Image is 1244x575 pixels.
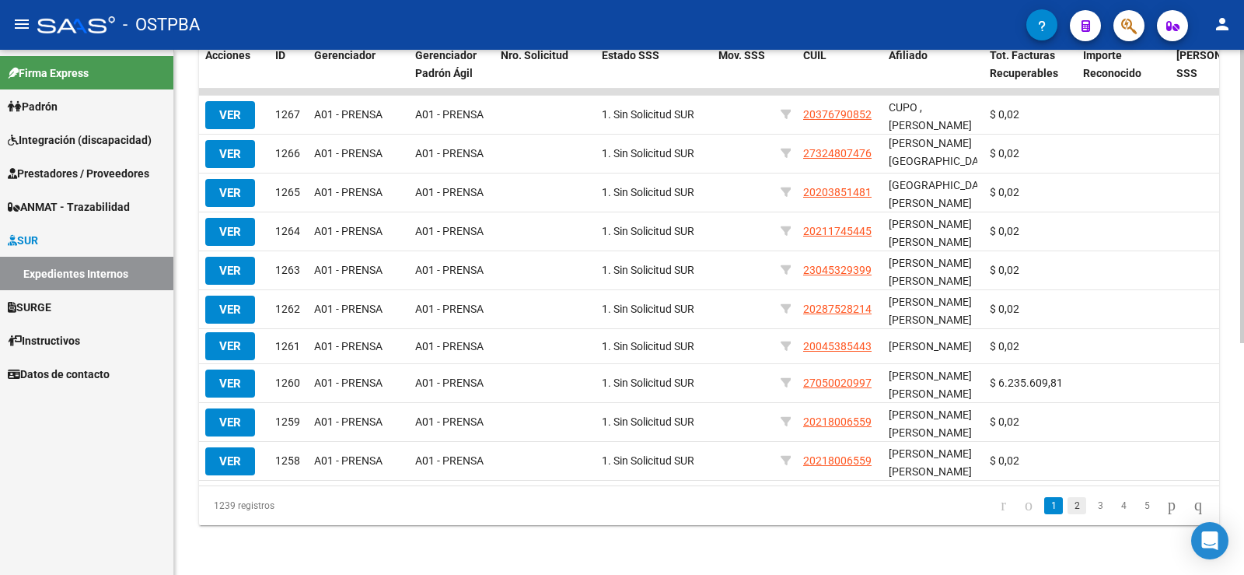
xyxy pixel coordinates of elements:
span: 1266 [275,147,300,160]
span: Gerenciador Padrón Ágil [415,49,477,79]
span: A01 - PRENSA [415,186,484,198]
a: go to last page [1187,497,1209,514]
span: 1265 [275,186,300,198]
span: VER [219,225,241,239]
span: $ 0,02 [990,108,1019,121]
li: page 2 [1065,493,1088,519]
span: [PERSON_NAME] [PERSON_NAME] [889,296,972,326]
span: 1. Sin Solicitud SUR [602,186,694,198]
span: Firma Express [8,65,89,82]
span: A01 - PRENSA [314,377,383,389]
span: 1261 [275,340,300,352]
datatable-header-cell: Estado SSS [596,39,712,90]
button: VER [205,370,255,398]
button: VER [205,218,255,246]
span: 1. Sin Solicitud SUR [602,303,694,315]
span: A01 - PRENSA [314,340,383,352]
datatable-header-cell: Acciones [199,39,269,90]
span: Prestadores / Proveedores [8,165,149,182]
span: Estado SSS [602,49,659,61]
span: $ 0,02 [990,340,1019,352]
span: 1. Sin Solicitud SUR [602,147,694,160]
span: A01 - PRENSA [314,303,383,315]
span: SURGE [8,299,51,316]
span: 20218006559 [803,415,872,428]
span: 1. Sin Solicitud SUR [602,264,694,276]
span: $ 0,02 [990,147,1019,160]
span: VER [219,147,241,161]
li: page 4 [1112,493,1135,519]
span: Instructivos [8,332,80,349]
span: VER [219,108,241,122]
a: 1 [1044,497,1063,514]
span: A01 - PRENSA [314,264,383,276]
button: VER [205,447,255,475]
datatable-header-cell: Gerenciador Padrón Ágil [409,39,494,90]
span: Afiliado [889,49,928,61]
span: A01 - PRENSA [314,454,383,467]
span: [PERSON_NAME] [PERSON_NAME] [889,218,972,248]
span: $ 0,02 [990,186,1019,198]
span: $ 0,02 [990,415,1019,428]
span: Importe Reconocido [1083,49,1141,79]
span: 27324807476 [803,147,872,160]
datatable-header-cell: Importe Reconocido [1077,39,1170,90]
span: A01 - PRENSA [314,186,383,198]
span: Tot. Facturas Recuperables [990,49,1058,79]
span: $ 0,02 [990,454,1019,467]
button: VER [205,408,255,437]
span: 1. Sin Solicitud SUR [602,454,694,467]
datatable-header-cell: Mov. SSS [712,39,774,90]
span: Mov. SSS [718,49,765,61]
span: VER [219,454,241,468]
a: 4 [1114,497,1133,514]
span: [PERSON_NAME] [PERSON_NAME] [889,447,972,478]
span: 20203851481 [803,186,872,198]
span: [PERSON_NAME] [PERSON_NAME] [889,408,972,439]
span: A01 - PRENSA [415,108,484,121]
span: [PERSON_NAME] [889,340,972,352]
span: 1259 [275,415,300,428]
span: $ 0,02 [990,303,1019,315]
span: - OSTPBA [123,8,200,42]
datatable-header-cell: Tot. Facturas Recuperables [984,39,1077,90]
button: VER [205,296,255,324]
li: page 3 [1088,493,1112,519]
button: VER [205,101,255,129]
span: 1264 [275,225,300,237]
span: ID [275,49,285,61]
div: Open Intercom Messenger [1191,522,1228,559]
span: A01 - PRENSA [314,225,383,237]
span: 1. Sin Solicitud SUR [602,377,694,389]
span: 1263 [275,264,300,276]
span: A01 - PRENSA [415,147,484,160]
span: A01 - PRENSA [415,340,484,352]
button: VER [205,179,255,207]
datatable-header-cell: ID [269,39,308,90]
span: VER [219,186,241,200]
span: 1. Sin Solicitud SUR [602,415,694,428]
datatable-header-cell: Nro. Solicitud [494,39,596,90]
span: 1. Sin Solicitud SUR [602,108,694,121]
span: Integración (discapacidad) [8,131,152,149]
span: Acciones [205,49,250,61]
button: VER [205,140,255,168]
span: A01 - PRENSA [415,264,484,276]
span: A01 - PRENSA [415,454,484,467]
span: A01 - PRENSA [314,147,383,160]
span: 27050020997 [803,377,872,389]
span: [GEOGRAPHIC_DATA], [PERSON_NAME] [889,179,996,209]
datatable-header-cell: CUIL [797,39,882,90]
span: 20376790852 [803,108,872,121]
button: VER [205,332,255,360]
a: 5 [1137,497,1156,514]
span: VER [219,415,241,429]
span: $ 0,02 [990,225,1019,237]
span: VER [219,303,241,317]
span: Padrón [8,98,58,115]
a: 3 [1091,497,1109,514]
span: Nro. Solicitud [501,49,568,61]
li: page 5 [1135,493,1158,519]
span: A01 - PRENSA [415,377,484,389]
mat-icon: menu [12,15,31,33]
